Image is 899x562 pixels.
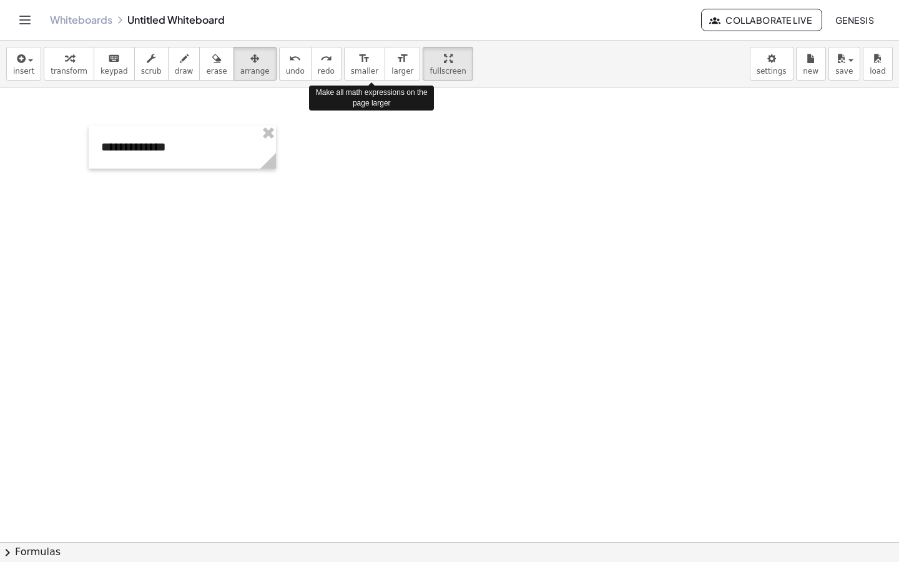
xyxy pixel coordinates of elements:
span: larger [391,67,413,76]
span: new [803,67,818,76]
i: redo [320,51,332,66]
i: undo [289,51,301,66]
button: Genesis [825,9,884,31]
button: fullscreen [423,47,473,81]
div: Make all math expressions on the page larger [309,86,434,111]
span: redo [318,67,335,76]
button: format_sizelarger [385,47,420,81]
span: erase [206,67,227,76]
a: Whiteboards [50,14,112,26]
span: fullscreen [430,67,466,76]
span: Genesis [835,14,874,26]
button: keyboardkeypad [94,47,135,81]
button: redoredo [311,47,341,81]
button: transform [44,47,94,81]
span: undo [286,67,305,76]
i: format_size [358,51,370,66]
button: draw [168,47,200,81]
button: arrange [233,47,277,81]
span: load [870,67,886,76]
span: Collaborate Live [712,14,812,26]
button: format_sizesmaller [344,47,385,81]
span: arrange [240,67,270,76]
button: insert [6,47,41,81]
span: settings [757,67,787,76]
button: Toggle navigation [15,10,35,30]
span: keypad [101,67,128,76]
button: Collaborate Live [701,9,822,31]
button: undoundo [279,47,312,81]
button: new [796,47,826,81]
span: smaller [351,67,378,76]
span: insert [13,67,34,76]
span: save [835,67,853,76]
span: transform [51,67,87,76]
button: settings [750,47,793,81]
button: scrub [134,47,169,81]
button: erase [199,47,233,81]
i: keyboard [108,51,120,66]
button: save [828,47,860,81]
span: scrub [141,67,162,76]
span: draw [175,67,194,76]
i: format_size [396,51,408,66]
button: load [863,47,893,81]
